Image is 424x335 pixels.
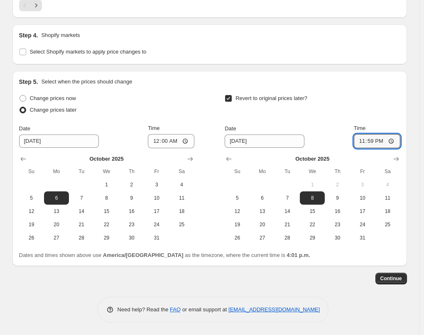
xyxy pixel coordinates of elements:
h2: Step 4. [19,31,38,39]
span: 21 [278,221,297,228]
span: 13 [47,208,66,215]
span: 14 [278,208,297,215]
span: 29 [303,235,321,241]
span: 12 [228,208,246,215]
span: 16 [123,208,141,215]
th: Thursday [119,165,144,178]
span: Su [22,168,41,175]
span: 10 [147,195,166,201]
button: Show previous month, September 2025 [223,153,235,165]
span: Revert to original prices later? [235,95,307,101]
span: 28 [72,235,91,241]
button: Monday October 6 2025 [250,191,275,205]
span: 2 [328,181,346,188]
span: Fr [147,168,166,175]
span: 15 [97,208,115,215]
span: 8 [303,195,321,201]
button: Saturday October 25 2025 [375,218,400,231]
span: 31 [147,235,166,241]
span: 24 [147,221,166,228]
button: Friday October 10 2025 [350,191,375,205]
span: 12 [22,208,41,215]
span: Select Shopify markets to apply price changes to [30,49,147,55]
button: Tuesday October 7 2025 [69,191,94,205]
button: Monday October 13 2025 [250,205,275,218]
span: Sa [378,168,397,175]
button: Friday October 3 2025 [144,178,169,191]
button: Show previous month, September 2025 [17,153,29,165]
th: Wednesday [94,165,119,178]
button: Monday October 27 2025 [44,231,69,245]
input: 9/29/2025 [19,134,99,148]
h2: Step 5. [19,78,38,86]
span: Continue [380,275,402,282]
span: 28 [278,235,297,241]
span: 9 [123,195,141,201]
span: 16 [328,208,346,215]
th: Monday [44,165,69,178]
button: Wednesday October 29 2025 [94,231,119,245]
th: Sunday [225,165,250,178]
span: Th [123,168,141,175]
button: Sunday October 5 2025 [225,191,250,205]
span: 13 [253,208,272,215]
span: 20 [253,221,272,228]
b: America/[GEOGRAPHIC_DATA] [103,252,184,258]
button: Monday October 6 2025 [44,191,69,205]
button: Friday October 31 2025 [144,231,169,245]
span: 30 [123,235,141,241]
span: 29 [97,235,115,241]
th: Thursday [325,165,350,178]
span: 3 [147,181,166,188]
span: 2 [123,181,141,188]
span: Time [148,125,159,131]
span: 20 [47,221,66,228]
span: Change prices now [30,95,76,101]
span: 27 [47,235,66,241]
button: Tuesday October 28 2025 [275,231,300,245]
button: Wednesday October 1 2025 [94,178,119,191]
button: Saturday October 4 2025 [169,178,194,191]
span: We [97,168,115,175]
span: 23 [123,221,141,228]
span: Change prices later [30,107,77,113]
button: Thursday October 9 2025 [119,191,144,205]
span: 1 [97,181,115,188]
span: 6 [253,195,272,201]
span: 7 [278,195,297,201]
button: Friday October 24 2025 [144,218,169,231]
button: Show next month, November 2025 [390,153,402,165]
th: Wednesday [300,165,325,178]
span: 15 [303,208,321,215]
th: Saturday [375,165,400,178]
button: Wednesday October 15 2025 [94,205,119,218]
p: Shopify markets [41,31,80,39]
span: Need help? Read the [118,306,170,313]
span: 5 [228,195,246,201]
button: Sunday October 19 2025 [19,218,44,231]
span: 6 [47,195,66,201]
button: Sunday October 5 2025 [19,191,44,205]
input: 12:00 [354,134,400,148]
button: Sunday October 26 2025 [225,231,250,245]
span: 25 [378,221,397,228]
span: 7 [72,195,91,201]
button: Thursday October 23 2025 [119,218,144,231]
th: Friday [350,165,375,178]
span: 11 [172,195,191,201]
button: Thursday October 2 2025 [119,178,144,191]
button: Thursday October 23 2025 [325,218,350,231]
span: or email support at [181,306,228,313]
button: Friday October 17 2025 [350,205,375,218]
button: Thursday October 16 2025 [119,205,144,218]
span: Th [328,168,346,175]
input: 9/29/2025 [225,134,304,148]
th: Tuesday [275,165,300,178]
span: Tu [72,168,91,175]
button: Show next month, November 2025 [184,153,196,165]
button: Sunday October 26 2025 [19,231,44,245]
button: Thursday October 16 2025 [325,205,350,218]
span: 4 [172,181,191,188]
button: Monday October 20 2025 [44,218,69,231]
span: Dates and times shown above use as the timezone, where the current time is [19,252,310,258]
